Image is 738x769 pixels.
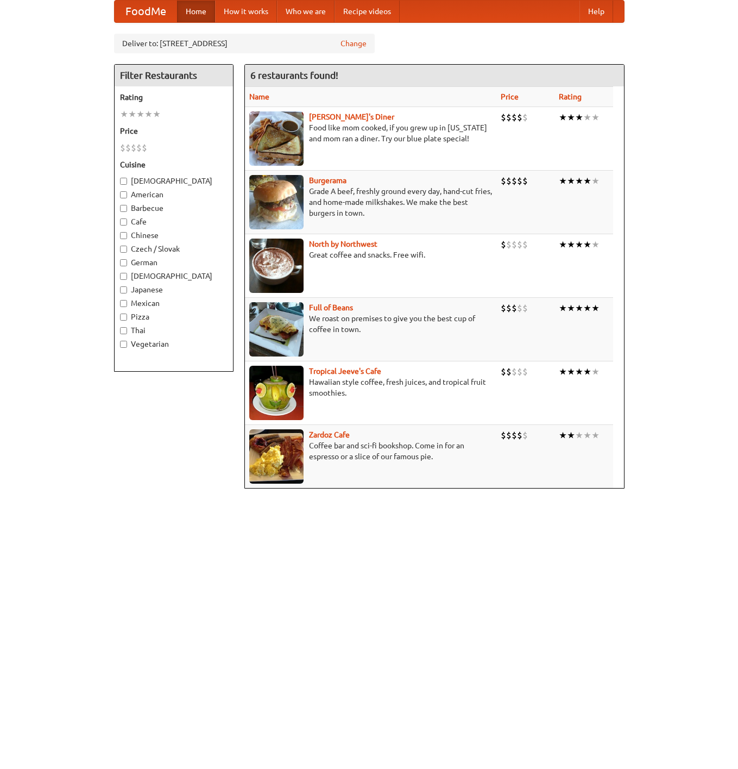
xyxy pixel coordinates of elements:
[153,108,161,120] li: ★
[120,232,127,239] input: Chinese
[559,111,567,123] li: ★
[249,92,269,101] a: Name
[512,175,517,187] li: $
[250,70,338,80] ng-pluralize: 6 restaurants found!
[177,1,215,22] a: Home
[128,108,136,120] li: ★
[567,239,575,251] li: ★
[142,142,147,154] li: $
[249,111,304,166] img: sallys.jpg
[567,175,575,187] li: ★
[249,122,492,144] p: Food like mom cooked, if you grew up in [US_STATE] and mom ran a diner. Try our blue plate special!
[120,126,228,136] h5: Price
[120,341,127,348] input: Vegetarian
[309,367,381,376] a: Tropical Jeeve's Cafe
[583,366,591,378] li: ★
[120,311,228,322] label: Pizza
[559,239,567,251] li: ★
[131,142,136,154] li: $
[120,327,127,334] input: Thai
[559,429,567,441] li: ★
[501,92,519,101] a: Price
[501,429,506,441] li: $
[583,302,591,314] li: ★
[506,175,512,187] li: $
[120,298,228,309] label: Mexican
[249,186,492,218] p: Grade A beef, freshly ground every day, hand-cut fries, and home-made milkshakes. We make the bes...
[559,92,582,101] a: Rating
[517,175,522,187] li: $
[136,108,144,120] li: ★
[120,191,127,198] input: American
[120,142,125,154] li: $
[249,440,492,462] p: Coffee bar and sci-fi bookshop. Come in for an espresso or a slice of our famous pie.
[249,366,304,420] img: jeeves.jpg
[501,111,506,123] li: $
[506,239,512,251] li: $
[309,112,394,121] a: [PERSON_NAME]'s Diner
[249,239,304,293] img: north.jpg
[120,339,228,349] label: Vegetarian
[120,176,228,186] label: [DEMOGRAPHIC_DATA]
[136,142,142,154] li: $
[591,429,600,441] li: ★
[120,300,127,307] input: Mexican
[559,302,567,314] li: ★
[120,218,127,226] input: Cafe
[125,142,131,154] li: $
[517,429,522,441] li: $
[501,239,506,251] li: $
[309,430,350,439] a: Zardoz Cafe
[120,216,228,227] label: Cafe
[575,429,583,441] li: ★
[249,302,304,357] img: beans.jpg
[512,366,517,378] li: $
[120,246,127,253] input: Czech / Slovak
[120,205,127,212] input: Barbecue
[120,159,228,170] h5: Cuisine
[506,429,512,441] li: $
[120,189,228,200] label: American
[309,303,353,312] b: Full of Beans
[501,175,506,187] li: $
[522,366,528,378] li: $
[567,429,575,441] li: ★
[517,111,522,123] li: $
[559,175,567,187] li: ★
[567,111,575,123] li: ★
[517,302,522,314] li: $
[144,108,153,120] li: ★
[249,175,304,229] img: burgerama.jpg
[120,230,228,241] label: Chinese
[591,111,600,123] li: ★
[340,38,367,49] a: Change
[120,273,127,280] input: [DEMOGRAPHIC_DATA]
[522,175,528,187] li: $
[575,366,583,378] li: ★
[506,111,512,123] li: $
[115,65,233,86] h4: Filter Restaurants
[591,175,600,187] li: ★
[309,176,346,185] a: Burgerama
[309,240,377,248] b: North by Northwest
[120,257,228,268] label: German
[120,178,127,185] input: [DEMOGRAPHIC_DATA]
[120,314,127,321] input: Pizza
[522,111,528,123] li: $
[522,239,528,251] li: $
[114,34,375,53] div: Deliver to: [STREET_ADDRESS]
[120,286,127,293] input: Japanese
[277,1,335,22] a: Who we are
[522,429,528,441] li: $
[501,366,506,378] li: $
[120,325,228,336] label: Thai
[575,175,583,187] li: ★
[591,239,600,251] li: ★
[249,249,492,260] p: Great coffee and snacks. Free wifi.
[583,239,591,251] li: ★
[120,243,228,254] label: Czech / Slovak
[517,366,522,378] li: $
[120,271,228,282] label: [DEMOGRAPHIC_DATA]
